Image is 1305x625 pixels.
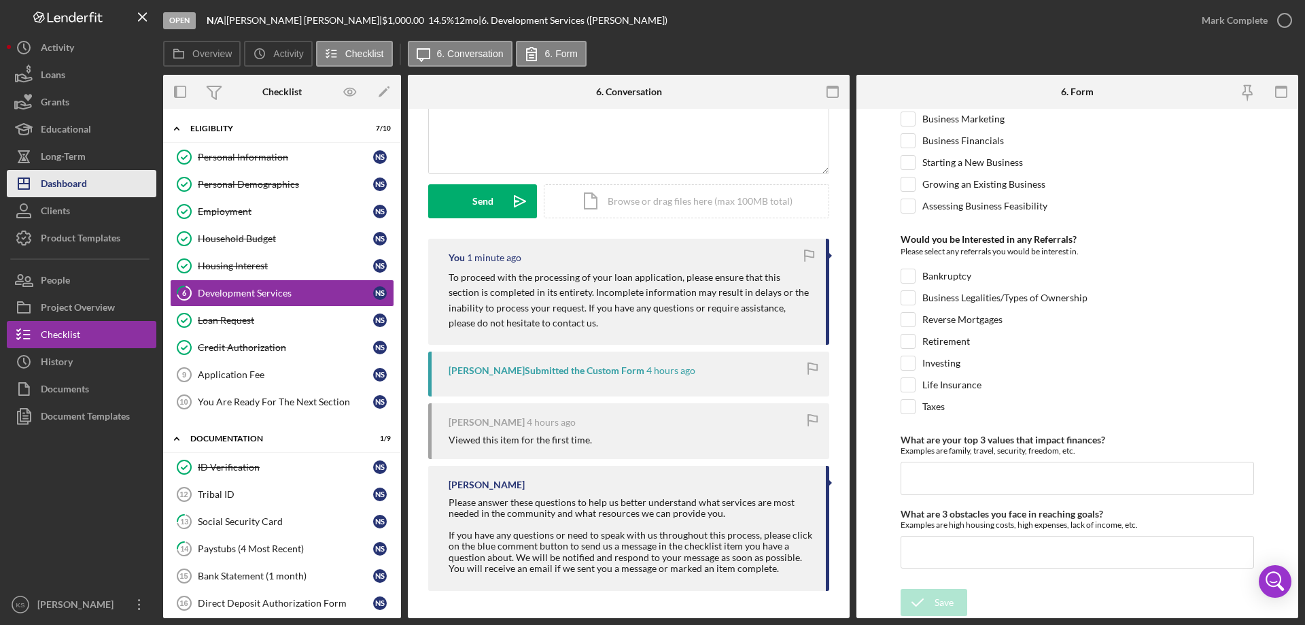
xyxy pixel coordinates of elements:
div: People [41,267,70,297]
div: Educational [41,116,91,146]
button: Clients [7,197,156,224]
tspan: 15 [179,572,188,580]
label: Life Insurance [922,378,981,392]
tspan: 16 [179,599,188,607]
div: Clients [41,197,70,228]
button: Activity [244,41,312,67]
div: Paystubs (4 Most Recent) [198,543,373,554]
a: Personal DemographicsNS [170,171,394,198]
label: Starting a New Business [922,156,1023,169]
time: 2025-09-02 19:48 [467,252,521,263]
a: 16Direct Deposit Authorization FormNS [170,590,394,617]
div: N S [373,542,387,556]
button: Dashboard [7,170,156,197]
div: Mark Complete [1202,7,1268,34]
button: 6. Form [516,41,587,67]
a: Loan RequestNS [170,307,394,334]
label: Activity [273,48,303,59]
div: N S [373,232,387,246]
div: Employment [198,206,373,217]
div: Viewed this item for the first time. [449,435,592,445]
div: Loans [41,61,65,92]
div: 12 mo [454,15,478,26]
div: N S [373,341,387,354]
div: Save [935,589,954,616]
div: 14.5 % [428,15,454,26]
div: N S [373,314,387,327]
label: Bankruptcy [922,269,971,283]
div: [PERSON_NAME] [PERSON_NAME] | [226,15,382,26]
div: Activity [41,34,74,65]
div: Document Templates [41,403,130,433]
label: What are 3 obstacles you face in reaching goals? [901,508,1103,520]
div: Personal Demographics [198,179,373,190]
a: 10You Are Ready For The Next SectionNS [170,388,394,416]
div: N S [373,596,387,610]
a: ID VerificationNS [170,454,394,481]
p: To proceed with the processing of your loan application, please ensure that this section is compl... [449,270,812,331]
button: Send [428,184,537,218]
div: Open Intercom Messenger [1259,565,1291,598]
label: Business Financials [922,134,1004,148]
div: 6. Form [1061,86,1094,97]
label: Assessing Business Feasibility [922,199,1047,213]
button: Documents [7,375,156,403]
button: Overview [163,41,241,67]
div: Household Budget [198,233,373,244]
div: History [41,348,73,379]
button: Save [901,589,967,616]
button: Checklist [316,41,393,67]
a: History [7,348,156,375]
div: Checklist [41,321,80,352]
a: 14Paystubs (4 Most Recent)NS [170,535,394,562]
button: 6. Conversation [408,41,512,67]
a: Personal InformationNS [170,143,394,171]
div: Please answer these questions to help us better understand what services are most needed in the c... [449,497,812,519]
div: You Are Ready For The Next Section [198,396,373,407]
div: | 6. Development Services ([PERSON_NAME]) [478,15,667,26]
div: N S [373,488,387,501]
div: Examples are family, travel, security, freedom, etc. [901,445,1254,456]
label: Taxes [922,400,945,413]
label: Business Marketing [922,112,1005,126]
label: Overview [192,48,232,59]
button: Educational [7,116,156,143]
div: Grants [41,88,69,119]
div: 1 / 9 [366,435,391,443]
button: Product Templates [7,224,156,252]
button: KS[PERSON_NAME] [7,591,156,618]
div: N S [373,368,387,382]
div: Loan Request [198,315,373,326]
time: 2025-09-02 15:30 [527,417,576,428]
div: Development Services [198,288,373,299]
a: 9Application FeeNS [170,361,394,388]
button: Checklist [7,321,156,348]
div: Product Templates [41,224,120,255]
tspan: 10 [179,398,188,406]
button: Grants [7,88,156,116]
div: [PERSON_NAME] [449,479,525,490]
a: 6Development ServicesNS [170,280,394,307]
div: Bank Statement (1 month) [198,571,373,581]
a: 12Tribal IDNS [170,481,394,508]
div: 6. Conversation [596,86,662,97]
a: 13Social Security CardNS [170,508,394,535]
div: You [449,252,465,263]
label: 6. Conversation [437,48,504,59]
button: Mark Complete [1188,7,1298,34]
button: Project Overview [7,294,156,321]
div: ID Verification [198,462,373,473]
button: Loans [7,61,156,88]
div: Application Fee [198,369,373,380]
div: Documentation [190,435,357,443]
label: Reverse Mortgages [922,313,1003,326]
div: Direct Deposit Authorization Form [198,598,373,609]
div: N S [373,205,387,218]
tspan: 14 [180,544,189,553]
